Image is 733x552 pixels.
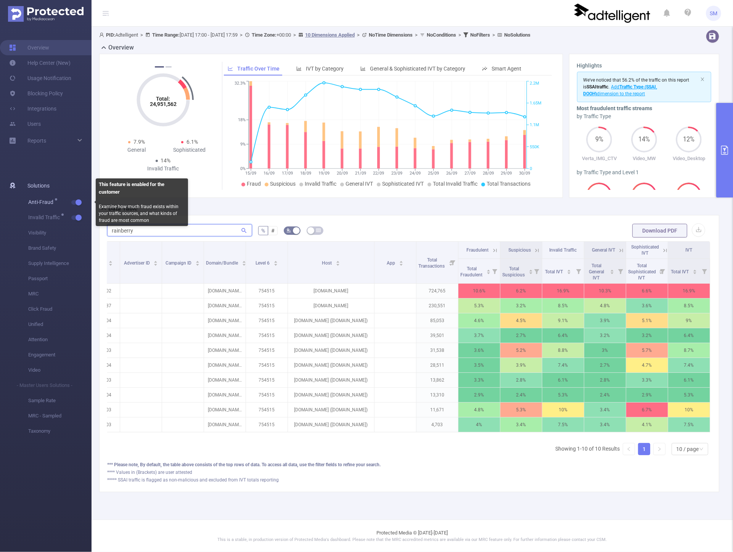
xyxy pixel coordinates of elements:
i: Filter menu [573,259,584,283]
p: 4.6% [458,313,500,328]
a: Users [9,116,41,132]
span: Sophisticated IVT [631,244,659,256]
i: icon: caret-down [242,263,246,265]
i: icon: down [699,447,704,452]
p: 8.8% [542,343,584,358]
p: 9.1% [542,313,584,328]
b: No Filters [470,32,490,38]
tspan: 30/09 [519,171,530,176]
a: 1 [638,443,650,455]
p: 31,538 [416,343,458,358]
p: [DOMAIN_NAME] [204,373,246,387]
div: Sort [242,260,246,264]
tspan: 16/09 [264,171,275,176]
i: icon: caret-down [196,263,200,265]
i: Filter menu [489,259,500,283]
span: General & Sophisticated IVT by Category [370,66,465,72]
i: icon: line-chart [228,66,233,71]
p: [DOMAIN_NAME] ([DOMAIN_NAME]) [288,343,374,358]
div: ***** SSAI traffic is flagged as non-malicious and excluded from IVT totals reporting [107,477,711,483]
p: 3.2% [584,328,626,343]
span: Passport [28,271,92,286]
span: Engagement [28,347,92,363]
p: 8.5% [668,298,710,313]
p: [DOMAIN_NAME] [204,417,246,432]
span: % [261,228,265,234]
span: 9% [586,136,612,143]
span: Advertiser ID [124,260,151,266]
p: 3% [584,343,626,358]
span: > [138,32,145,38]
p: 4% [458,417,500,432]
span: Reports [27,138,46,144]
p: 3.9% [584,313,626,328]
i: icon: caret-up [399,260,403,262]
li: Next Page [653,443,665,455]
a: Integrations [9,101,56,116]
div: Sort [610,268,614,273]
b: No Conditions [427,32,456,38]
i: Filter menu [447,242,458,283]
p: 2.4% [500,388,542,402]
tspan: 18/09 [300,171,311,176]
i: icon: caret-down [108,263,113,265]
span: 7.9% [133,139,145,145]
span: Total Sophisticated IVT [628,263,656,281]
p: 754515 [246,417,288,432]
span: Invalid Traffic [550,247,577,253]
div: by Traffic Type and Level 1 [577,168,712,177]
p: [DOMAIN_NAME] ([DOMAIN_NAME]) [288,373,374,387]
span: MRC [28,286,92,302]
p: 754515 [246,358,288,372]
span: > [355,32,362,38]
p: 3.6% [458,343,500,358]
span: Solutions [27,178,50,193]
p: [DOMAIN_NAME] [204,313,246,328]
tspan: 9% [240,142,246,147]
p: 10.3% [584,284,626,298]
span: Level 6 [256,260,271,266]
i: icon: caret-up [154,260,158,262]
div: **** Values in (Brackets) are user attested [107,469,711,476]
p: 754515 [246,298,288,313]
span: Invalid Traffic [28,215,63,220]
i: icon: caret-up [567,268,571,271]
p: 6.4% [542,328,584,343]
i: icon: caret-up [273,260,278,262]
span: Smart Agent [492,66,521,72]
a: Reports [27,133,46,148]
button: icon: close [700,75,705,83]
p: 2.4% [584,388,626,402]
tspan: 28/09 [483,171,494,176]
div: *** Please note, By default, the table above consists of the top rows of data. To access all data... [107,461,711,468]
p: [DOMAIN_NAME] ([DOMAIN_NAME]) [288,358,374,372]
span: Adtelligent [DATE] 17:00 - [DATE] 17:59 +00:00 [99,32,530,38]
i: icon: caret-down [399,263,403,265]
p: This is a stable, in production version of Protected Media's dashboard. Please note that the MRC ... [111,537,714,543]
p: 6.4% [668,328,710,343]
p: 7.4% [668,358,710,372]
p: Video_Desktop [667,155,712,162]
span: Add dimension to the report [584,84,657,96]
p: 39,501 [416,328,458,343]
span: MRC - Sampled [28,408,92,424]
span: Total IVT [545,269,564,274]
i: icon: left [627,447,631,451]
span: > [413,32,420,38]
div: Sort [399,260,403,264]
span: Anti-Fraud [28,199,56,205]
i: icon: caret-down [567,271,571,273]
p: 754515 [246,328,288,343]
p: 7.5% [668,417,710,432]
li: Showing 1-10 of 10 Results [555,443,620,455]
span: Invalid Traffic [305,181,336,187]
p: 6.6% [626,284,668,298]
p: [DOMAIN_NAME] ([DOMAIN_NAME]) [288,328,374,343]
tspan: 23/09 [392,171,403,176]
input: Search... [107,224,252,236]
div: Sort [273,260,278,264]
li: 1 [638,443,650,455]
p: 5.3% [542,388,584,402]
tspan: 19/09 [318,171,330,176]
tspan: 1.1M [530,123,539,128]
